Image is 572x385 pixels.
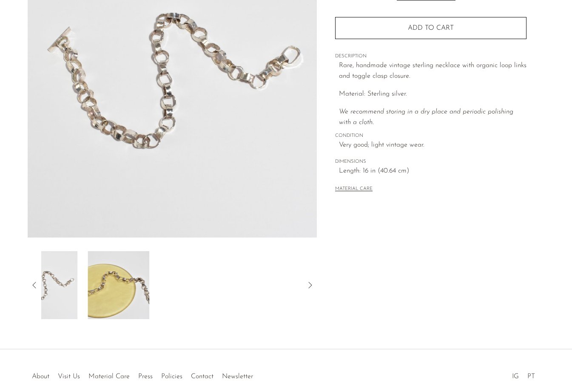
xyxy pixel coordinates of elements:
span: Length: 16 in (40.64 cm) [339,166,526,177]
a: Contact [191,373,213,380]
a: Policies [161,373,182,380]
a: IG [512,373,519,380]
ul: Quick links [28,366,257,382]
p: Material: Sterling silver. [339,89,526,100]
a: Visit Us [58,373,80,380]
a: Press [138,373,153,380]
img: Sterling Loop Collar Necklace [16,251,77,319]
span: CONDITION [335,132,526,140]
i: We recommend storing in a dry place and periodic polishing with a cloth. [339,108,513,126]
span: DESCRIPTION [335,53,526,60]
button: Add to cart [335,17,526,39]
span: Add to cart [408,24,454,32]
span: DIMENSIONS [335,158,526,166]
button: MATERIAL CARE [335,186,373,192]
span: Very good; light vintage wear. [339,140,526,151]
ul: Social Medias [508,366,539,382]
a: PT [527,373,535,380]
p: Rare, handmade vintage sterling necklace with organic loop links and toggle clasp closure. [339,60,526,82]
a: About [32,373,49,380]
img: Sterling Loop Collar Necklace [88,251,149,319]
a: Material Care [88,373,130,380]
